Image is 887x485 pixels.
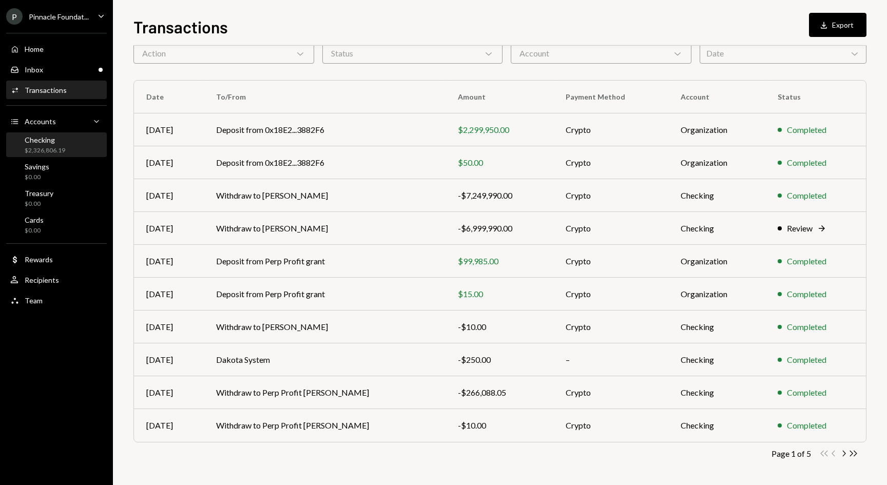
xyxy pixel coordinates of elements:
[25,117,56,126] div: Accounts
[765,81,866,113] th: Status
[6,186,107,210] a: Treasury$0.00
[204,212,446,245] td: Withdraw to [PERSON_NAME]
[787,354,826,366] div: Completed
[553,212,668,245] td: Crypto
[146,288,191,300] div: [DATE]
[668,245,765,278] td: Organization
[204,245,446,278] td: Deposit from Perp Profit grant
[146,386,191,399] div: [DATE]
[458,386,541,399] div: -$266,088.05
[204,146,446,179] td: Deposit from 0x18E2...3882F6
[6,40,107,58] a: Home
[6,132,107,157] a: Checking$2,326,806.19
[668,179,765,212] td: Checking
[553,245,668,278] td: Crypto
[787,189,826,202] div: Completed
[787,157,826,169] div: Completed
[668,212,765,245] td: Checking
[25,86,67,94] div: Transactions
[25,45,44,53] div: Home
[6,81,107,99] a: Transactions
[204,179,446,212] td: Withdraw to [PERSON_NAME]
[700,43,866,64] div: Date
[146,189,191,202] div: [DATE]
[6,250,107,268] a: Rewards
[458,255,541,267] div: $99,985.00
[668,113,765,146] td: Organization
[133,43,314,64] div: Action
[458,189,541,202] div: -$7,249,990.00
[322,43,503,64] div: Status
[25,200,53,208] div: $0.00
[787,386,826,399] div: Completed
[146,354,191,366] div: [DATE]
[25,226,44,235] div: $0.00
[446,81,553,113] th: Amount
[146,419,191,432] div: [DATE]
[133,16,228,37] h1: Transactions
[787,124,826,136] div: Completed
[553,146,668,179] td: Crypto
[787,419,826,432] div: Completed
[25,146,65,155] div: $2,326,806.19
[146,255,191,267] div: [DATE]
[668,409,765,442] td: Checking
[787,222,813,235] div: Review
[668,81,765,113] th: Account
[204,278,446,311] td: Deposit from Perp Profit grant
[553,311,668,343] td: Crypto
[6,60,107,79] a: Inbox
[787,288,826,300] div: Completed
[458,288,541,300] div: $15.00
[553,113,668,146] td: Crypto
[204,81,446,113] th: To/From
[6,291,107,309] a: Team
[6,112,107,130] a: Accounts
[6,270,107,289] a: Recipients
[511,43,691,64] div: Account
[25,65,43,74] div: Inbox
[29,12,89,21] div: Pinnacle Foundat...
[668,343,765,376] td: Checking
[553,376,668,409] td: Crypto
[668,146,765,179] td: Organization
[25,276,59,284] div: Recipients
[25,255,53,264] div: Rewards
[25,135,65,144] div: Checking
[25,189,53,198] div: Treasury
[458,157,541,169] div: $50.00
[146,157,191,169] div: [DATE]
[25,296,43,305] div: Team
[668,311,765,343] td: Checking
[25,216,44,224] div: Cards
[204,409,446,442] td: Withdraw to Perp Profit [PERSON_NAME]
[553,81,668,113] th: Payment Method
[204,343,446,376] td: Dakota System
[553,179,668,212] td: Crypto
[458,321,541,333] div: -$10.00
[146,124,191,136] div: [DATE]
[25,173,49,182] div: $0.00
[25,162,49,171] div: Savings
[809,13,866,37] button: Export
[458,124,541,136] div: $2,299,950.00
[6,159,107,184] a: Savings$0.00
[204,376,446,409] td: Withdraw to Perp Profit [PERSON_NAME]
[668,278,765,311] td: Organization
[772,449,811,458] div: Page 1 of 5
[204,311,446,343] td: Withdraw to [PERSON_NAME]
[553,278,668,311] td: Crypto
[6,8,23,25] div: P
[6,212,107,237] a: Cards$0.00
[146,222,191,235] div: [DATE]
[458,222,541,235] div: -$6,999,990.00
[553,409,668,442] td: Crypto
[204,113,446,146] td: Deposit from 0x18E2...3882F6
[787,255,826,267] div: Completed
[146,321,191,333] div: [DATE]
[553,343,668,376] td: –
[668,376,765,409] td: Checking
[787,321,826,333] div: Completed
[458,354,541,366] div: -$250.00
[134,81,204,113] th: Date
